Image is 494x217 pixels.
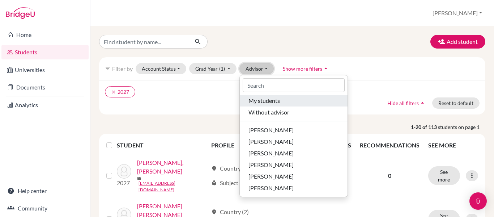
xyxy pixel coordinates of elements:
[355,137,424,154] th: RECOMMENDATIONS
[211,166,217,171] span: location_on
[211,180,217,186] span: local_library
[432,97,480,109] button: Reset to default
[240,95,348,107] button: My students
[240,182,348,194] button: [PERSON_NAME]
[387,100,419,106] span: Hide all filters
[240,171,348,182] button: [PERSON_NAME]
[429,6,485,20] button: [PERSON_NAME]
[248,108,289,117] span: Without advisor
[139,180,208,193] a: [EMAIL_ADDRESS][DOMAIN_NAME]
[243,78,345,92] input: Search
[105,66,111,71] i: filter_list
[248,160,294,169] span: [PERSON_NAME]
[277,63,336,74] button: Show more filtersarrow_drop_up
[248,126,294,134] span: [PERSON_NAME]
[248,137,294,146] span: [PERSON_NAME]
[99,35,189,49] input: Find student by name...
[240,159,348,171] button: [PERSON_NAME]
[411,123,438,131] strong: 1-20 of 113
[283,66,322,72] span: Show more filters
[211,164,249,173] div: Country (2)
[105,86,135,97] button: clear2027
[117,164,131,179] img: Abheesh, Harsh Achuthan
[428,166,460,185] button: See more
[239,75,348,197] div: Advisor
[240,136,348,147] button: [PERSON_NAME]
[240,147,348,159] button: [PERSON_NAME]
[1,63,89,77] a: Universities
[248,96,280,105] span: My students
[438,123,485,131] span: students on page 1
[117,179,131,187] p: 2027
[322,65,329,72] i: arrow_drop_up
[112,65,133,72] span: Filter by
[430,35,485,49] button: Add student
[239,63,274,74] button: Advisor
[219,66,225,72] span: (1)
[1,80,89,95] a: Documents
[419,99,426,107] i: arrow_drop_up
[211,208,249,216] div: Country (2)
[240,107,348,118] button: Without advisor
[360,171,420,180] p: 0
[381,97,432,109] button: Hide all filtersarrow_drop_up
[1,184,89,198] a: Help center
[424,137,482,154] th: SEE MORE
[137,158,208,176] a: [PERSON_NAME], [PERSON_NAME]
[469,192,487,210] div: Open Intercom Messenger
[136,63,186,74] button: Account Status
[6,7,35,19] img: Bridge-U
[211,179,246,187] div: Subject (7)
[248,184,294,192] span: [PERSON_NAME]
[1,28,89,42] a: Home
[1,98,89,112] a: Analytics
[240,124,348,136] button: [PERSON_NAME]
[117,137,207,154] th: STUDENT
[211,209,217,215] span: location_on
[248,149,294,158] span: [PERSON_NAME]
[111,89,116,95] i: clear
[1,45,89,59] a: Students
[207,137,258,154] th: PROFILE
[137,176,141,180] span: mail
[1,201,89,216] a: Community
[248,172,294,181] span: [PERSON_NAME]
[189,63,237,74] button: Grad Year(1)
